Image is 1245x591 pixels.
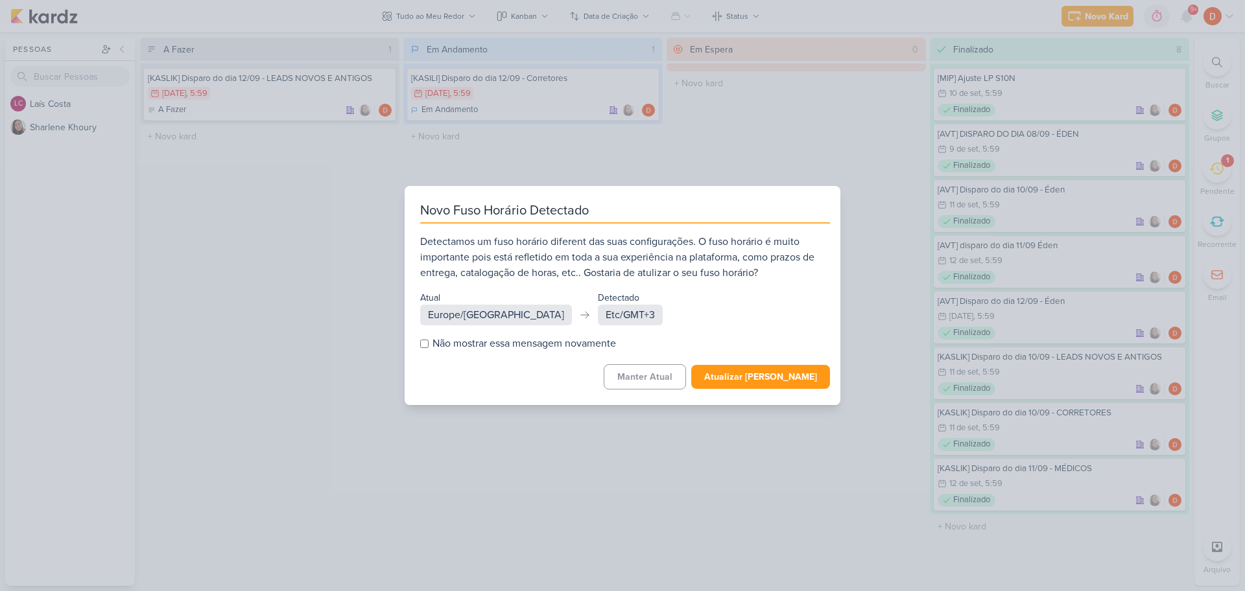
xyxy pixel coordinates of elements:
[691,365,830,389] button: Atualizar [PERSON_NAME]
[433,336,616,351] span: Não mostrar essa mensagem novamente
[420,234,830,281] div: Detectamos um fuso horário diferent das suas configurações. O fuso horário é muito importante poi...
[604,364,686,389] button: Manter Atual
[420,291,572,305] div: Atual
[420,305,572,325] div: Europe/[GEOGRAPHIC_DATA]
[598,305,663,325] div: Etc/GMT+3
[420,202,830,224] div: Novo Fuso Horário Detectado
[598,291,663,305] div: Detectado
[420,340,429,348] input: Não mostrar essa mensagem novamente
